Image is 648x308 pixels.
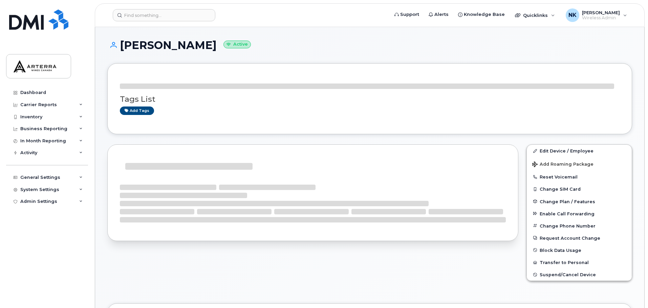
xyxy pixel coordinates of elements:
a: Add tags [120,106,154,115]
button: Transfer to Personal [527,256,632,268]
button: Add Roaming Package [527,157,632,171]
button: Block Data Usage [527,244,632,256]
button: Enable Call Forwarding [527,208,632,220]
button: Suspend/Cancel Device [527,268,632,281]
a: Edit Device / Employee [527,145,632,157]
small: Active [223,41,251,48]
span: Suspend/Cancel Device [540,272,596,277]
span: Add Roaming Package [532,162,593,168]
h3: Tags List [120,95,620,103]
span: Change Plan / Features [540,199,595,204]
button: Request Account Change [527,232,632,244]
button: Change Plan / Features [527,195,632,208]
button: Change SIM Card [527,183,632,195]
span: Enable Call Forwarding [540,211,595,216]
h1: [PERSON_NAME] [107,39,632,51]
button: Reset Voicemail [527,171,632,183]
button: Change Phone Number [527,220,632,232]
